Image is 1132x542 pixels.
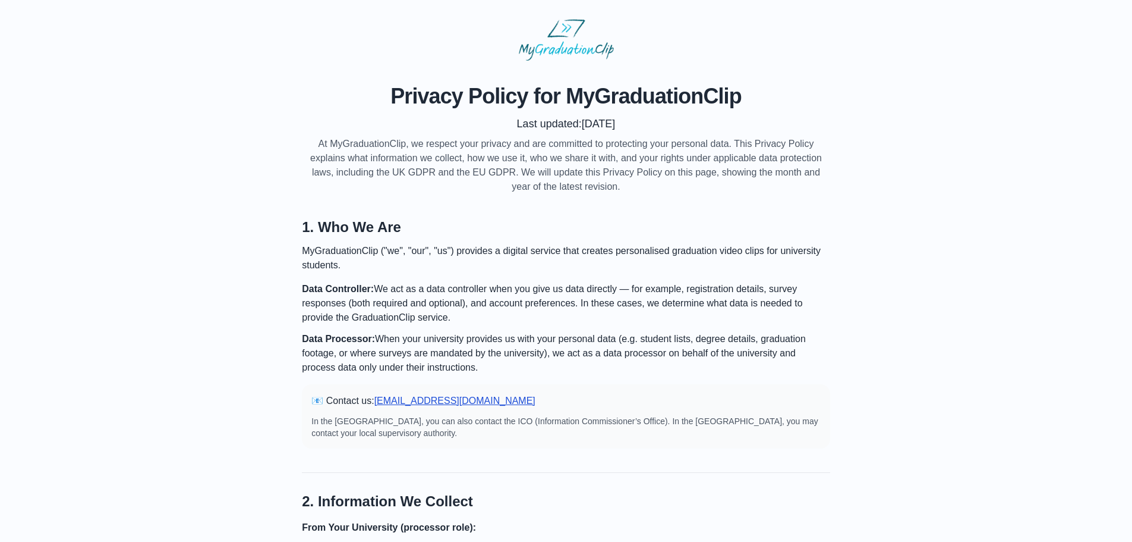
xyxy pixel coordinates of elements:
p: We act as a data controller when you give us data directly — for example, registration details, s... [302,282,830,325]
span: Data Controller: [302,284,374,294]
p: In the [GEOGRAPHIC_DATA], you can also contact the ICO (Information Commissioner’s Office). In th... [311,415,821,439]
p: 📧 Contact us: [311,394,821,408]
p: At MyGraduationClip, we respect your privacy and are committed to protecting your personal data. ... [302,137,830,194]
img: MyGraduationClip [519,19,614,61]
span: [DATE] [582,118,616,130]
p: Last updated: [302,115,830,132]
h2: 2. Information We Collect [302,492,830,511]
a: [EMAIL_ADDRESS][DOMAIN_NAME] [374,396,535,406]
p: MyGraduationClip ("we", "our", "us") provides a digital service that creates personalised graduat... [302,244,830,272]
h1: Privacy Policy for MyGraduationClip [302,84,830,108]
h2: 1. Who We Are [302,218,830,237]
h3: From Your University (processor role): [302,521,830,535]
span: Data Processor: [302,334,375,344]
p: When your university provides us with your personal data (e.g. student lists, degree details, gra... [302,332,830,375]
